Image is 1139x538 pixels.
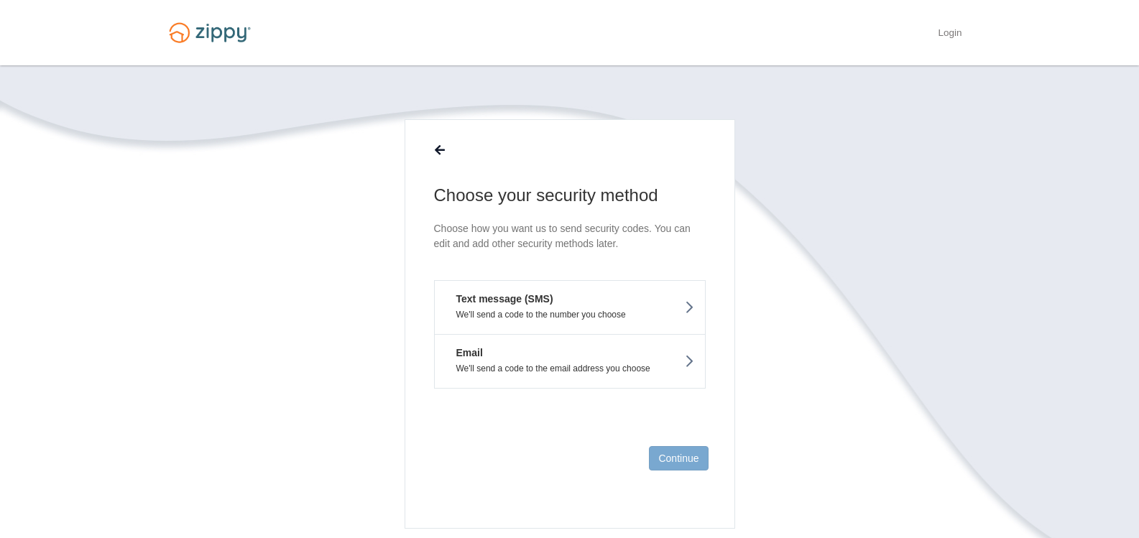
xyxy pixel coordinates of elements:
h1: Choose your security method [434,184,706,207]
p: We'll send a code to the number you choose [446,310,694,320]
img: Logo [160,16,259,50]
p: We'll send a code to the email address you choose [446,363,694,374]
em: Text message (SMS) [446,292,553,306]
em: Email [446,345,483,360]
p: Choose how you want us to send security codes. You can edit and add other security methods later. [434,221,706,251]
a: Login [938,27,962,42]
button: EmailWe'll send a code to the email address you choose [434,334,706,389]
button: Continue [649,446,708,470]
button: Text message (SMS)We'll send a code to the number you choose [434,280,706,334]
